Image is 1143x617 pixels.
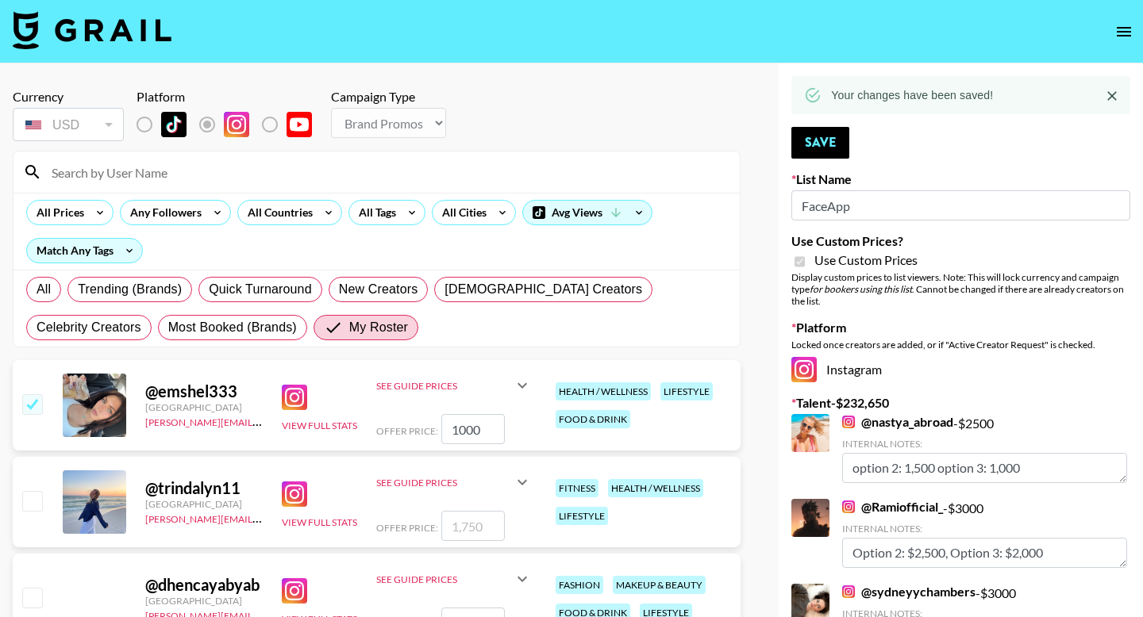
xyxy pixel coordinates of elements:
div: health / wellness [608,479,703,497]
a: [PERSON_NAME][EMAIL_ADDRESS][PERSON_NAME][DOMAIN_NAME] [145,510,456,525]
div: lifestyle [660,382,713,400]
img: Instagram [282,481,307,507]
img: Instagram [842,416,855,428]
span: My Roster [349,318,408,337]
img: Grail Talent [13,11,171,49]
span: Celebrity Creators [37,318,141,337]
div: Internal Notes: [842,523,1127,535]
div: See Guide Prices [376,380,513,392]
em: for bookers using this list [810,283,912,295]
a: @Ramiofficial_ [842,499,943,515]
div: Platform [137,89,325,105]
a: @sydneyychambers [842,584,976,600]
div: See Guide Prices [376,366,532,404]
textarea: option 2: 1,500 option 3: 1,000 [842,453,1127,483]
img: Instagram [842,585,855,598]
div: food & drink [556,410,630,428]
div: See Guide Prices [376,477,513,489]
span: [DEMOGRAPHIC_DATA] Creators [444,280,642,299]
input: 1,750 [441,511,505,541]
div: Locked once creators are added, or if "Active Creator Request" is checked. [791,339,1130,351]
img: Instagram [791,357,817,382]
div: Match Any Tags [27,239,142,263]
input: Search by User Name [42,159,730,185]
div: See Guide Prices [376,560,532,598]
div: @ emshel333 [145,381,263,401]
div: All Countries [238,201,316,224]
button: open drawer [1108,16,1140,48]
span: All [37,280,51,299]
div: All Tags [349,201,399,224]
label: Talent - $ 232,650 [791,395,1130,411]
div: health / wellness [556,382,651,400]
div: Internal Notes: [842,438,1127,450]
span: Most Booked (Brands) [168,318,297,337]
span: Offer Price: [376,522,438,534]
img: Instagram [842,500,855,513]
div: [GEOGRAPHIC_DATA] [145,595,263,607]
button: View Full Stats [282,516,357,528]
div: @ dhencayabyab [145,575,263,595]
button: View Full Stats [282,420,357,431]
div: List locked to Instagram. [137,108,325,141]
span: Use Custom Prices [814,252,918,268]
div: Campaign Type [331,89,446,105]
label: Use Custom Prices? [791,233,1130,249]
textarea: Option 2: $2,500, Option 3: $2,000 [842,538,1127,568]
div: Your changes have been saved! [831,81,993,109]
div: Display custom prices to list viewers. Note: This will lock currency and campaign type . Cannot b... [791,271,1130,307]
img: Instagram [282,385,307,410]
div: All Cities [433,201,490,224]
div: - $ 3000 [842,499,1127,568]
div: Instagram [791,357,1130,382]
div: See Guide Prices [376,573,513,585]
div: [GEOGRAPHIC_DATA] [145,401,263,413]
img: TikTok [161,112,187,137]
button: Save [791,127,849,159]
a: [PERSON_NAME][EMAIL_ADDRESS][PERSON_NAME][DOMAIN_NAME] [145,413,456,428]
div: makeup & beauty [613,576,706,594]
img: YouTube [287,112,312,137]
div: All Prices [27,201,87,224]
div: Currency is locked to USD [13,105,124,144]
div: lifestyle [556,507,608,525]
div: See Guide Prices [376,463,532,501]
div: fitness [556,479,598,497]
div: fashion [556,576,603,594]
div: @ trindalyn11 [145,478,263,498]
input: 1,000 [441,414,505,444]
span: Quick Turnaround [209,280,312,299]
div: USD [16,111,121,139]
button: Close [1100,84,1124,108]
label: List Name [791,171,1130,187]
img: Instagram [282,578,307,604]
span: New Creators [339,280,418,299]
label: Platform [791,320,1130,335]
span: Trending (Brands) [78,280,182,299]
div: - $ 2500 [842,414,1127,483]
img: Instagram [224,112,249,137]
span: Offer Price: [376,425,438,437]
div: Any Followers [121,201,205,224]
div: [GEOGRAPHIC_DATA] [145,498,263,510]
div: Avg Views [523,201,652,224]
a: @nastya_abroad [842,414,953,430]
div: Currency [13,89,124,105]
